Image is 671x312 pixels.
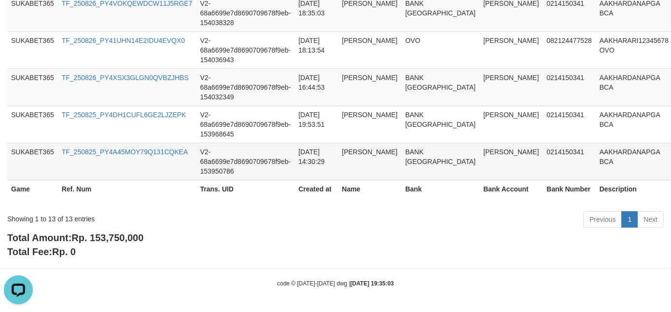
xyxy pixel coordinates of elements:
[7,68,58,106] td: SUKABET365
[52,246,76,257] span: Rp. 0
[543,106,595,143] td: 0214150341
[338,143,401,180] td: [PERSON_NAME]
[196,68,295,106] td: V2-68a6699e7d8690709678f9eb-154032349
[621,211,638,228] a: 1
[543,143,595,180] td: 0214150341
[62,111,186,119] a: TF_250825_PY4DH1CUFL6GE2LJZEPK
[583,211,622,228] a: Previous
[294,143,338,180] td: [DATE] 14:30:29
[401,106,479,143] td: BANK [GEOGRAPHIC_DATA]
[479,180,543,207] th: Bank Account
[7,143,58,180] td: SUKABET365
[338,106,401,143] td: [PERSON_NAME]
[7,210,272,224] div: Showing 1 to 13 of 13 entries
[7,180,58,207] th: Game
[543,68,595,106] td: 0214150341
[7,246,76,257] b: Total Fee:
[196,180,295,207] th: Trans. UID
[71,232,143,243] span: Rp. 153,750,000
[62,37,185,44] a: TF_250826_PY41UHN14E2IDU4EVQX0
[294,106,338,143] td: [DATE] 19:53:51
[294,180,338,207] th: Created at
[294,68,338,106] td: [DATE] 16:44:53
[543,180,595,207] th: Bank Number
[401,143,479,180] td: BANK [GEOGRAPHIC_DATA]
[4,4,33,33] button: Open LiveChat chat widget
[294,31,338,68] td: [DATE] 18:13:54
[58,180,196,207] th: Ref. Num
[338,31,401,68] td: [PERSON_NAME]
[196,143,295,180] td: V2-68a6699e7d8690709678f9eb-153950786
[7,232,143,243] b: Total Amount:
[277,280,394,287] small: code © [DATE]-[DATE] dwg |
[7,31,58,68] td: SUKABET365
[196,31,295,68] td: V2-68a6699e7d8690709678f9eb-154036943
[479,143,543,180] td: [PERSON_NAME]
[543,31,595,68] td: 082124477528
[479,31,543,68] td: [PERSON_NAME]
[401,31,479,68] td: OVO
[401,180,479,207] th: Bank
[7,106,58,143] td: SUKABET365
[401,68,479,106] td: BANK [GEOGRAPHIC_DATA]
[62,148,188,156] a: TF_250825_PY4A45MOY79Q131CQKEA
[338,68,401,106] td: [PERSON_NAME]
[62,74,189,81] a: TF_250826_PY4XSX3GLGN0QVBZJHBS
[196,106,295,143] td: V2-68a6699e7d8690709678f9eb-153968645
[637,211,664,228] a: Next
[350,280,394,287] strong: [DATE] 19:35:03
[479,106,543,143] td: [PERSON_NAME]
[479,68,543,106] td: [PERSON_NAME]
[338,180,401,207] th: Name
